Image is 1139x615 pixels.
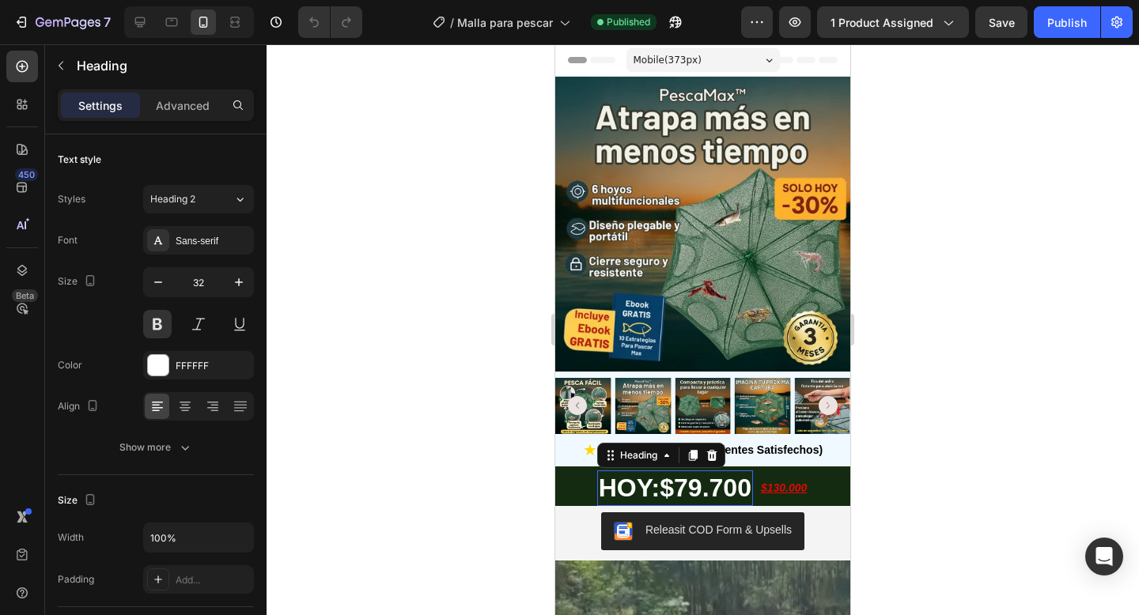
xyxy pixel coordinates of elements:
[817,6,969,38] button: 1 product assigned
[58,233,78,247] div: Font
[150,192,195,206] span: Heading 2
[58,572,94,587] div: Padding
[58,358,82,372] div: Color
[58,396,102,417] div: Align
[15,168,38,181] div: 450
[12,289,38,302] div: Beta
[975,6,1027,38] button: Save
[143,185,254,213] button: Heading 2
[156,97,210,114] p: Advanced
[831,14,933,31] span: 1 product assigned
[58,433,254,462] button: Show more
[58,530,84,545] div: Width
[58,490,100,511] div: Size
[58,192,85,206] div: Styles
[176,359,250,373] div: FFFFFF
[176,234,250,248] div: Sans-serif
[58,271,100,292] div: Size
[1085,538,1123,575] div: Open Intercom Messenger
[119,440,193,455] div: Show more
[144,523,253,552] input: Auto
[176,573,250,587] div: Add...
[989,16,1015,29] span: Save
[450,14,454,31] span: /
[58,153,101,167] div: Text style
[457,14,553,31] span: Malla para pescar
[607,15,650,29] span: Published
[1034,6,1100,38] button: Publish
[6,6,118,38] button: 7
[1047,14,1087,31] div: Publish
[78,97,123,114] p: Settings
[555,44,850,615] iframe: Design area
[104,13,111,32] p: 7
[77,56,248,75] p: Heading
[298,6,362,38] div: Undo/Redo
